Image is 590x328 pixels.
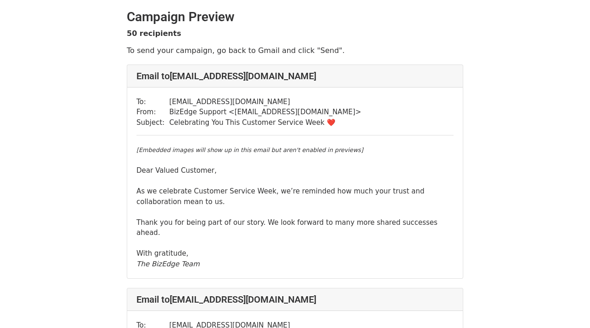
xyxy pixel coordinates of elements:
[136,117,169,128] td: Subject:
[127,9,463,25] h2: Campaign Preview
[136,260,200,268] i: The BizEdge Team
[136,70,454,82] h4: Email to [EMAIL_ADDRESS][DOMAIN_NAME]
[127,46,463,55] p: To send your campaign, go back to Gmail and click "Send".
[136,146,363,153] em: [Embedded images will show up in this email but aren't enabled in previews]
[127,29,181,38] strong: 50 recipients
[169,117,361,128] td: Celebrating You This Customer Service Week ❤️
[136,107,169,117] td: From:
[136,294,454,305] h4: Email to [EMAIL_ADDRESS][DOMAIN_NAME]
[136,145,454,259] div: Dear Valued Customer, As we celebrate Customer Service Week, we’re reminded how much your trust a...
[169,107,361,117] td: BizEdge Support < [EMAIL_ADDRESS][DOMAIN_NAME] >
[169,97,361,107] td: [EMAIL_ADDRESS][DOMAIN_NAME]
[136,97,169,107] td: To:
